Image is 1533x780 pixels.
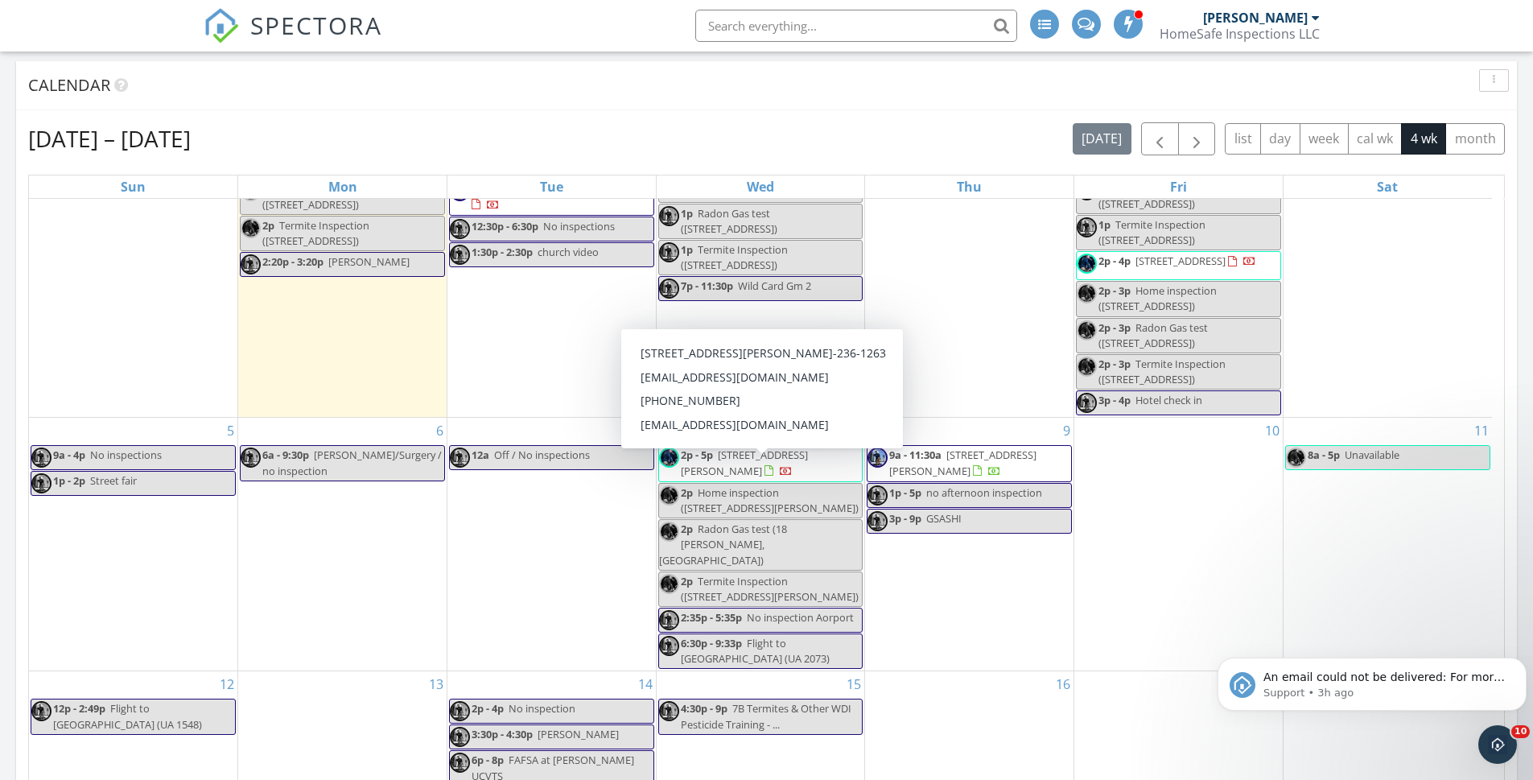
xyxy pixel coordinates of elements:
span: Termite Inspection ([STREET_ADDRESS]) [1098,357,1226,386]
a: 2p - 5p [STREET_ADDRESS][PERSON_NAME] [658,445,863,481]
span: Hotel check in [1135,393,1202,407]
span: Calendar [28,74,110,96]
a: 9a - 11:30a [STREET_ADDRESS][PERSON_NAME] [867,445,1072,481]
span: [STREET_ADDRESS] [1135,254,1226,268]
span: Termite Inspection ([STREET_ADDRESS][PERSON_NAME]) [681,574,859,604]
a: Go to October 13, 2025 [426,671,447,697]
a: Go to October 7, 2025 [642,418,656,444]
img: img_9122.jpeg [867,448,888,468]
img: img_9122.jpeg [1077,217,1097,237]
span: [PERSON_NAME] [538,727,619,741]
input: Search everything... [695,10,1017,42]
span: 2:20p - 3:20p [262,254,323,269]
iframe: Intercom notifications message [1211,624,1533,737]
button: month [1445,123,1505,155]
td: Go to October 7, 2025 [447,418,656,671]
img: img_9122.jpeg [450,448,470,468]
span: No inspections [90,448,162,462]
button: list [1225,123,1261,155]
img: img_9122.jpeg [31,701,52,721]
span: 9a - 11:30a [889,448,942,462]
td: Go to October 9, 2025 [865,418,1074,671]
span: Sewer scope inspection ([STREET_ADDRESS]) [1098,180,1227,210]
span: 2p [681,522,693,536]
span: No inspections [543,219,615,233]
img: img_9122.jpeg [241,254,261,274]
span: 1p [681,206,693,221]
span: 12:30p - 6:30p [472,219,538,233]
img: The Best Home Inspection Software - Spectora [204,8,239,43]
span: 1p [681,242,693,257]
a: SPECTORA [204,22,382,56]
span: 2p - 3p [1098,320,1131,335]
a: Go to October 11, 2025 [1471,418,1492,444]
span: Radon Gas test ([STREET_ADDRESS]) [262,181,359,211]
span: 2p - 3p [1098,283,1131,298]
span: 12a [472,448,489,462]
img: img_9122.jpeg [867,485,888,506]
span: 4:30p - 9p [681,701,727,716]
img: img_9122.jpeg [659,206,679,226]
span: 2p - 4p [1098,254,1131,268]
td: Go to October 10, 2025 [1074,418,1284,671]
span: 3p - 9p [889,511,921,526]
a: Go to October 8, 2025 [851,418,864,444]
span: 1p - 2p [53,473,85,488]
a: Go to October 9, 2025 [1060,418,1074,444]
span: 2p - 4p [472,701,504,716]
a: Go to October 5, 2025 [224,418,237,444]
span: 10 [1511,725,1530,738]
span: GSASHI [926,511,962,526]
span: [PERSON_NAME] [328,254,410,269]
span: Termite Inspection ([STREET_ADDRESS]) [681,242,788,272]
span: 3p - 4p [1098,393,1131,407]
span: Flight to [GEOGRAPHIC_DATA] (UA 1548) [53,701,202,731]
a: Go to October 16, 2025 [1053,671,1074,697]
button: 4 wk [1401,123,1446,155]
span: Home inspection ([STREET_ADDRESS][PERSON_NAME]) [681,485,859,515]
td: Go to October 11, 2025 [1283,418,1492,671]
button: day [1260,123,1300,155]
span: Radon Gas test (18 [PERSON_NAME], [GEOGRAPHIC_DATA]) [659,522,787,567]
img: img_9122.jpeg [659,701,679,721]
span: 2p - 5p [681,448,713,462]
button: Next [1178,122,1216,155]
img: img_9122.jpeg [450,727,470,747]
img: img_9122.jpeg [31,448,52,468]
span: Termite Inspection ([STREET_ADDRESS]) [1098,217,1205,247]
img: img_9122.jpeg [31,473,52,493]
span: 1p - 5p [889,485,921,500]
span: 6:30p - 9:33p [681,636,742,650]
img: img_0368.jpeg [1286,448,1306,468]
div: [PERSON_NAME] [1203,10,1308,26]
span: 2:35p - 5:35p [681,610,742,625]
span: 12p - 2:49p [53,701,105,716]
img: img_9122.jpeg [659,242,679,262]
span: 6p - 8p [472,753,504,767]
span: No inspection [509,701,575,716]
img: img_0368.jpeg [1077,254,1097,274]
span: No inspection Aorport [747,610,854,625]
span: Flight to [GEOGRAPHIC_DATA] (UA 2073) [681,636,830,666]
span: 1:30p - 2:30p [472,245,533,259]
span: 2p [262,218,274,233]
span: 2p [681,485,693,500]
a: Friday [1167,175,1190,198]
a: Thursday [954,175,985,198]
span: 2p - 3p [1098,357,1131,371]
span: [STREET_ADDRESS][PERSON_NAME] [681,448,808,477]
span: [PERSON_NAME]/Surgery / no inspection [262,448,442,477]
span: Radon Gas test ([STREET_ADDRESS]) [1098,320,1208,350]
a: 2p - 4p [STREET_ADDRESS] [1098,254,1256,268]
a: Go to October 10, 2025 [1262,418,1283,444]
span: Home inspection ([STREET_ADDRESS]) [1098,283,1217,313]
img: img_9122.jpeg [241,448,261,468]
img: img_0368.jpeg [241,218,261,238]
img: img_0368.jpeg [659,574,679,594]
span: 7p - 11:30p [681,279,733,293]
span: 9a - 4p [53,448,85,462]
